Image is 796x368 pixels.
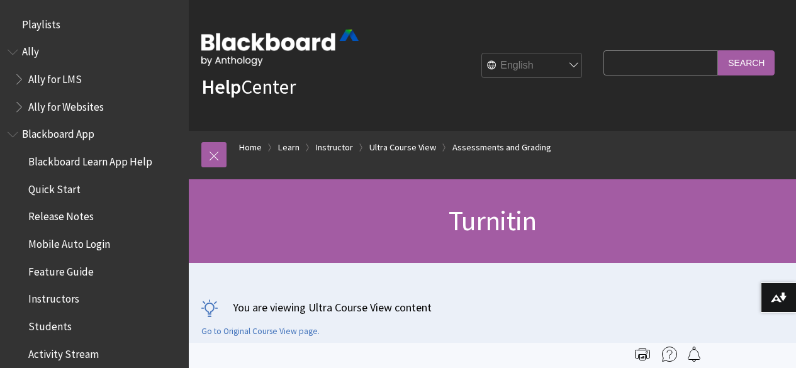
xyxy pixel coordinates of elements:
span: Activity Stream [28,343,99,360]
a: HelpCenter [201,74,296,99]
span: Blackboard Learn App Help [28,151,152,168]
img: Blackboard by Anthology [201,30,359,66]
span: Turnitin [449,203,537,238]
span: Playlists [22,14,60,31]
nav: Book outline for Playlists [8,14,181,35]
p: You are viewing Ultra Course View content [201,299,783,315]
select: Site Language Selector [482,53,583,79]
span: Students [28,316,72,333]
a: Ultra Course View [369,140,436,155]
a: Home [239,140,262,155]
img: More help [662,347,677,362]
span: Ally for Websites [28,96,104,113]
span: Mobile Auto Login [28,233,110,250]
nav: Book outline for Anthology Ally Help [8,42,181,118]
span: Quick Start [28,179,81,196]
a: Assessments and Grading [452,140,551,155]
input: Search [718,50,775,75]
span: Feature Guide [28,261,94,278]
a: Go to Original Course View page. [201,326,320,337]
img: Follow this page [687,347,702,362]
span: Release Notes [28,206,94,223]
strong: Help [201,74,241,99]
span: Instructors [28,289,79,306]
a: Learn [278,140,300,155]
span: Ally for LMS [28,69,82,86]
span: Ally [22,42,39,59]
span: Blackboard App [22,124,94,141]
a: Instructor [316,140,353,155]
img: Print [635,347,650,362]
